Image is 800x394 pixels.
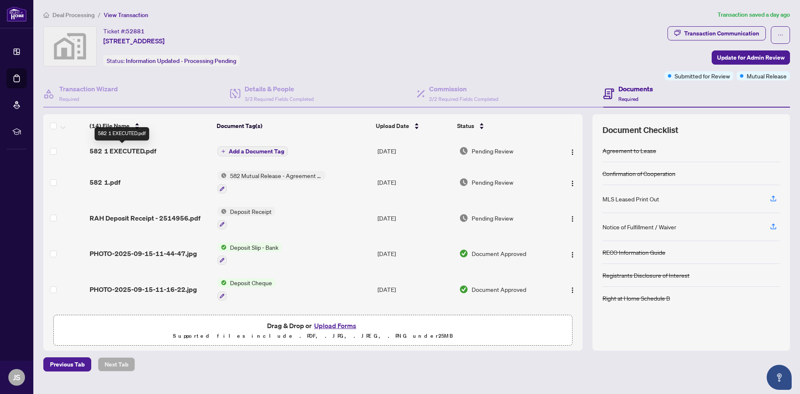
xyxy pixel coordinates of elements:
span: Pending Review [472,213,513,223]
span: [STREET_ADDRESS] [103,36,165,46]
th: Status [454,114,552,138]
td: [DATE] [374,271,455,307]
span: Deposit Cheque [227,278,275,287]
div: Confirmation of Cooperation [602,169,675,178]
span: Document Approved [472,249,526,258]
span: 582 1.pdf [90,177,120,187]
span: Submitted for Review [675,71,730,80]
p: Supported files include .PDF, .JPG, .JPEG, .PNG under 25 MB [59,331,567,341]
div: Right at Home Schedule B [602,294,670,303]
button: Transaction Communication [667,26,766,40]
span: Drag & Drop or [267,320,359,331]
span: RAH Deposit Receipt - 2514956.pdf [90,213,200,223]
button: Logo [566,144,579,158]
button: Next Tab [98,357,135,371]
div: Transaction Communication [684,27,759,40]
div: Agreement to Lease [602,146,656,155]
span: JS [13,371,20,383]
span: 582 Mutual Release - Agreement to Lease - Commercial [227,171,325,180]
button: Logo [566,211,579,225]
th: (14) File Name [86,114,214,138]
span: 52881 [126,28,145,35]
div: Registrants Disclosure of Interest [602,271,690,280]
th: Document Tag(s) [213,114,372,138]
article: Transaction saved a day ago [717,10,790,20]
li: / [98,10,100,20]
img: Status Icon [217,243,227,252]
img: Document Status [459,285,468,294]
th: Upload Date [372,114,454,138]
span: (14) File Name [90,121,130,130]
img: Status Icon [217,278,227,287]
img: Status Icon [217,207,227,216]
img: Document Status [459,249,468,258]
button: Previous Tab [43,357,91,371]
img: logo [7,6,27,22]
button: Logo [566,176,579,189]
span: Drag & Drop orUpload FormsSupported files include .PDF, .JPG, .JPEG, .PNG under25MB [54,315,572,346]
span: 2/2 Required Fields Completed [429,96,498,102]
span: Deposit Slip - Bank [227,243,282,252]
span: Previous Tab [50,358,85,371]
img: Logo [569,216,576,222]
div: RECO Information Guide [602,248,665,257]
button: Logo [566,247,579,260]
span: 582 1 EXECUTED.pdf [90,146,156,156]
button: Status IconDeposit Slip - Bank [217,243,282,265]
td: [DATE] [374,236,455,272]
button: Status IconDeposit Receipt [217,207,275,229]
span: Required [618,96,638,102]
h4: Details & People [245,84,314,94]
span: Document Approved [472,285,526,294]
td: [DATE] [374,138,455,164]
span: Information Updated - Processing Pending [126,57,236,65]
span: Deposit Receipt [227,207,275,216]
div: Ticket #: [103,26,145,36]
span: PHOTO-2025-09-15-11-16-22.jpg [90,284,197,294]
span: Pending Review [472,178,513,187]
img: svg%3e [44,27,96,66]
h4: Transaction Wizard [59,84,118,94]
button: Open asap [767,365,792,390]
td: [DATE] [374,164,455,200]
span: Mutual Release [747,71,787,80]
td: [DATE] [374,200,455,236]
span: Update for Admin Review [717,51,785,64]
button: Update for Admin Review [712,50,790,65]
img: Logo [569,287,576,294]
button: Add a Document Tag [217,146,288,156]
h4: Documents [618,84,653,94]
span: plus [221,149,225,153]
button: Logo [566,283,579,296]
button: Upload Forms [312,320,359,331]
span: Deal Processing [52,11,95,19]
span: 3/3 Required Fields Completed [245,96,314,102]
span: Add a Document Tag [229,148,284,154]
button: Add a Document Tag [217,146,288,157]
span: Document Checklist [602,124,678,136]
span: Status [457,121,474,130]
div: MLS Leased Print Out [602,194,659,203]
span: View Transaction [104,11,148,19]
span: Required [59,96,79,102]
h4: Commission [429,84,498,94]
button: Status IconDeposit Cheque [217,278,275,301]
span: Upload Date [376,121,409,130]
span: ellipsis [777,32,783,38]
button: Status Icon582 Mutual Release - Agreement to Lease - Commercial [217,171,325,193]
img: Logo [569,149,576,156]
td: [DATE] [374,307,455,343]
img: Logo [569,251,576,258]
img: Logo [569,180,576,187]
div: 582 1 EXECUTED.pdf [95,127,149,141]
div: Status: [103,55,240,66]
img: Document Status [459,146,468,156]
span: Pending Review [472,146,513,156]
div: Notice of Fulfillment / Waiver [602,222,676,231]
img: Document Status [459,213,468,223]
img: Document Status [459,178,468,187]
img: Status Icon [217,171,227,180]
span: PHOTO-2025-09-15-11-44-47.jpg [90,248,197,258]
span: home [43,12,49,18]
